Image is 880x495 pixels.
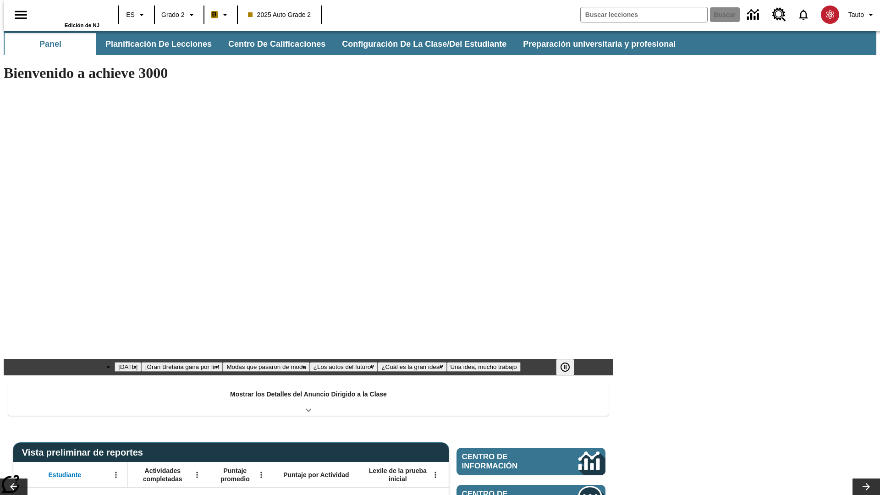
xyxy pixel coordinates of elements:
[141,362,223,372] button: Diapositiva 2 ¡Gran Bretaña gana por fin!
[132,467,193,483] span: Actividades completadas
[429,468,442,482] button: Abrir menú
[848,10,864,20] span: Tauto
[364,467,431,483] span: Lexile de la prueba inicial
[223,362,309,372] button: Diapositiva 3 Modas que pasaron de moda
[22,447,148,458] span: Vista preliminar de reportes
[335,33,514,55] button: Configuración de la clase/del estudiante
[7,1,34,28] button: Abrir el menú lateral
[581,7,707,22] input: Buscar campo
[5,33,96,55] button: Panel
[213,467,257,483] span: Puntaje promedio
[556,359,583,375] div: Pausar
[556,359,574,375] button: Pausar
[40,3,99,28] div: Portada
[283,471,349,479] span: Puntaje por Actividad
[230,390,387,399] p: Mostrar los Detalles del Anuncio Dirigido a la Clase
[792,3,815,27] a: Notificaciones
[212,9,217,20] span: B
[378,362,446,372] button: Diapositiva 5 ¿Cuál es la gran idea?
[4,33,684,55] div: Subbarra de navegación
[207,6,234,23] button: Boost El color de la clase es anaranjado claro. Cambiar el color de la clase.
[4,31,876,55] div: Subbarra de navegación
[310,362,378,372] button: Diapositiva 4 ¿Los autos del futuro?
[742,2,767,27] a: Centro de información
[98,33,219,55] button: Planificación de lecciones
[8,384,609,416] div: Mostrar los Detalles del Anuncio Dirigido a la Clase
[767,2,792,27] a: Centro de recursos, Se abrirá en una pestaña nueva.
[516,33,683,55] button: Preparación universitaria y profesional
[65,22,99,28] span: Edición de NJ
[115,362,141,372] button: Diapositiva 1 Día del Trabajo
[40,4,99,22] a: Portada
[126,10,135,20] span: ES
[462,452,548,471] span: Centro de información
[254,468,268,482] button: Abrir menú
[49,471,82,479] span: Estudiante
[190,468,204,482] button: Abrir menú
[248,10,311,20] span: 2025 Auto Grade 2
[821,5,839,24] img: avatar image
[161,10,185,20] span: Grado 2
[122,6,151,23] button: Lenguaje: ES, Selecciona un idioma
[815,3,845,27] button: Escoja un nuevo avatar
[158,6,201,23] button: Grado: Grado 2, Elige un grado
[221,33,333,55] button: Centro de calificaciones
[845,6,880,23] button: Perfil/Configuración
[456,448,605,475] a: Centro de información
[4,65,613,82] h1: Bienvenido a achieve 3000
[109,468,123,482] button: Abrir menú
[447,362,521,372] button: Diapositiva 6 Una idea, mucho trabajo
[852,478,880,495] button: Carrusel de lecciones, seguir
